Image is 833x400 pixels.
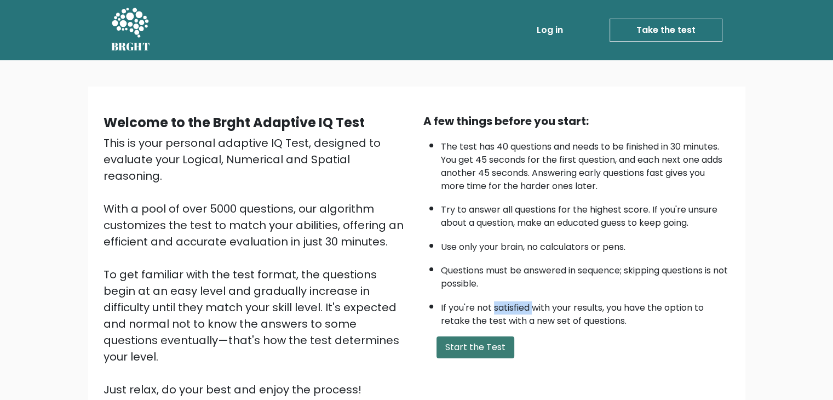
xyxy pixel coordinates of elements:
[441,198,730,230] li: Try to answer all questions for the highest score. If you're unsure about a question, make an edu...
[423,113,730,129] div: A few things before you start:
[436,336,514,358] button: Start the Test
[111,4,151,56] a: BRGHT
[104,135,410,398] div: This is your personal adaptive IQ Test, designed to evaluate your Logical, Numerical and Spatial ...
[441,235,730,254] li: Use only your brain, no calculators or pens.
[610,19,722,42] a: Take the test
[441,135,730,193] li: The test has 40 questions and needs to be finished in 30 minutes. You get 45 seconds for the firs...
[111,40,151,53] h5: BRGHT
[532,19,567,41] a: Log in
[441,296,730,328] li: If you're not satisfied with your results, you have the option to retake the test with a new set ...
[441,259,730,290] li: Questions must be answered in sequence; skipping questions is not possible.
[104,113,365,132] b: Welcome to the Brght Adaptive IQ Test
